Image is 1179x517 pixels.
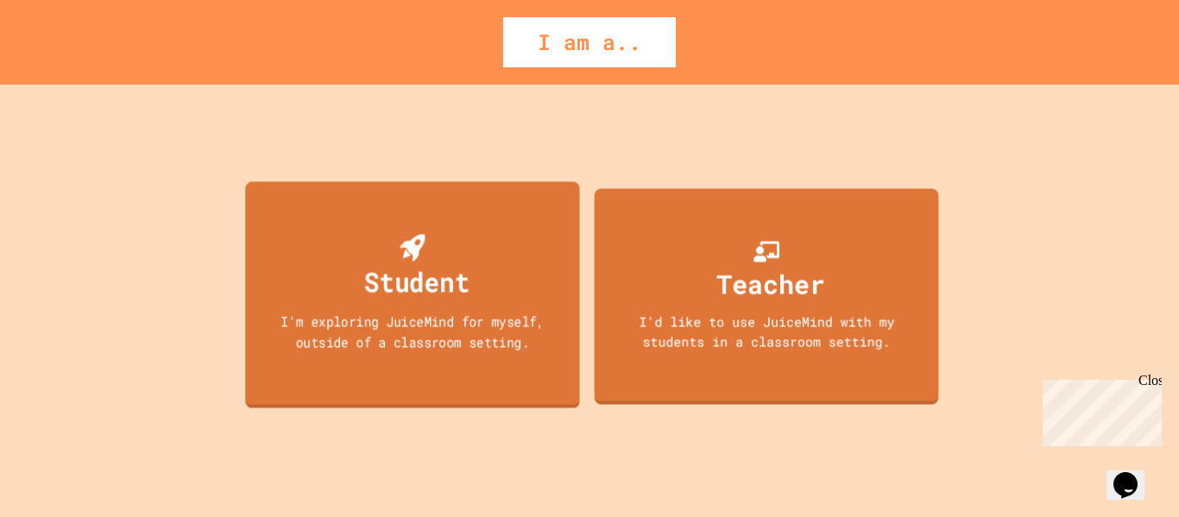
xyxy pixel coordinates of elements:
[262,311,564,351] div: I'm exploring JuiceMind for myself, outside of a classroom setting.
[612,312,922,350] div: I'd like to use JuiceMind with my students in a classroom setting.
[716,264,825,303] div: Teacher
[7,7,119,110] div: Chat with us now!Close
[503,17,676,67] div: I am a..
[364,261,470,301] div: Student
[1036,373,1162,446] iframe: chat widget
[1106,448,1162,500] iframe: chat widget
